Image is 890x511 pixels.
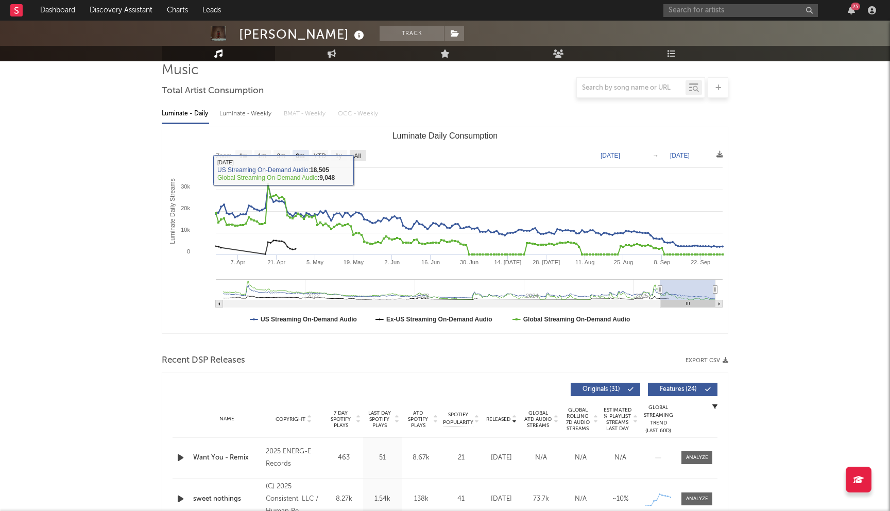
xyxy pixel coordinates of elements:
div: 1.54k [366,494,399,504]
text: 1m [258,152,267,160]
div: [DATE] [484,494,519,504]
span: ATD Spotify Plays [404,410,432,429]
text: 20k [181,205,190,211]
text: 8. Sep [654,259,670,265]
span: Last Day Spotify Plays [366,410,393,429]
text: 19. May [344,259,364,265]
span: Global Rolling 7D Audio Streams [563,407,592,432]
a: Want You - Remix [193,453,261,463]
span: Recent DSP Releases [162,354,245,367]
div: 8.27k [327,494,361,504]
span: Global ATD Audio Streams [524,410,552,429]
div: 21 [443,453,479,463]
text: 28. [DATE] [533,259,560,265]
div: Name [193,415,261,423]
div: ~ 10 % [603,494,638,504]
text: 21. Apr [267,259,285,265]
div: N/A [603,453,638,463]
div: 41 [443,494,479,504]
text: 7. Apr [230,259,245,265]
span: Copyright [276,416,305,422]
div: 8.67k [404,453,438,463]
text: Global Streaming On-Demand Audio [523,316,630,323]
div: Global Streaming Trend (Last 60D) [643,404,674,435]
text: 0 [187,248,190,254]
text: US Streaming On-Demand Audio [261,316,357,323]
div: [PERSON_NAME] [239,26,367,43]
div: 2025 ENERG-E Records [266,446,322,470]
button: Track [380,26,444,41]
svg: Luminate Daily Consumption [162,127,728,333]
div: Luminate - Weekly [219,105,273,123]
div: 463 [327,453,361,463]
input: Search by song name or URL [577,84,686,92]
text: 3m [277,152,286,160]
input: Search for artists [663,4,818,17]
div: N/A [524,453,558,463]
text: YTD [314,152,326,160]
text: 30k [181,183,190,190]
div: [DATE] [484,453,519,463]
div: 73.7k [524,494,558,504]
text: 5. May [306,259,324,265]
text: 11. Aug [575,259,594,265]
text: 1w [239,152,248,160]
text: Luminate Daily Consumption [392,131,498,140]
text: 1y [335,152,342,160]
text: All [354,152,361,160]
span: Spotify Popularity [443,411,473,427]
text: 2. Jun [384,259,400,265]
text: Zoom [216,152,232,160]
div: N/A [563,494,598,504]
text: Luminate Daily Streams [169,178,176,244]
text: 6m [296,152,304,160]
span: Estimated % Playlist Streams Last Day [603,407,631,432]
button: Originals(31) [571,383,640,396]
span: Released [486,416,510,422]
text: 16. Jun [421,259,440,265]
text: 25. Aug [614,259,633,265]
text: 14. [DATE] [494,259,521,265]
div: Luminate - Daily [162,105,209,123]
div: 51 [366,453,399,463]
span: Originals ( 31 ) [577,386,625,393]
text: → [653,152,659,159]
div: 138k [404,494,438,504]
text: 10k [181,227,190,233]
button: Features(24) [648,383,717,396]
span: Features ( 24 ) [655,386,702,393]
span: Music [162,64,199,77]
button: Export CSV [686,357,728,364]
text: [DATE] [670,152,690,159]
div: 25 [851,3,860,10]
div: N/A [563,453,598,463]
button: 25 [848,6,855,14]
span: 7 Day Spotify Plays [327,410,354,429]
text: 30. Jun [460,259,478,265]
a: sweet nothings [193,494,261,504]
text: [DATE] [601,152,620,159]
text: Ex-US Streaming On-Demand Audio [386,316,492,323]
text: 22. Sep [691,259,710,265]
